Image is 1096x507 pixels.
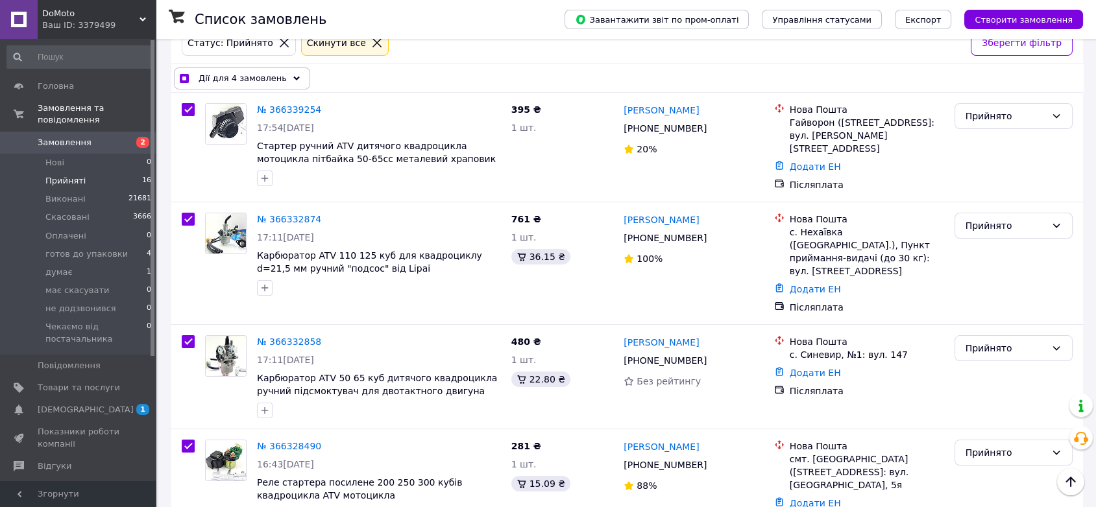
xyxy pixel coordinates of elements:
[257,250,482,274] span: Карбюратор ATV 110 125 куб для квадроциклу d=21,5 мм ручний "подсос" від Lipai
[45,230,86,242] span: Оплачені
[206,213,246,253] img: Фото товару
[511,355,537,365] span: 1 шт.
[257,232,314,242] span: 17:11[DATE]
[790,116,944,155] div: Гайворон ([STREET_ADDRESS]: вул. [PERSON_NAME][STREET_ADDRESS]
[205,440,247,481] a: Фото товару
[133,211,151,223] span: 3666
[637,144,657,154] span: 20%
[511,336,541,347] span: 480 ₴
[257,214,321,224] a: № 366332874
[511,441,541,451] span: 281 ₴
[147,303,151,314] span: 0
[45,157,64,169] span: Нові
[205,213,247,254] a: Фото товару
[772,15,871,25] span: Управління статусами
[575,14,738,25] span: Завантажити звіт по пром-оплаті
[790,440,944,453] div: Нова Пошта
[257,141,496,164] a: Стартер ручний ATV дитячого квадроцикла мотоцикла пітбайка 50-65cc металевий храповик
[966,341,1046,355] div: Прийнято
[624,123,707,134] span: [PHONE_NUMBER]
[790,301,944,314] div: Післяплата
[1057,468,1084,495] button: Наверх
[45,285,110,296] span: має скасувати
[511,371,570,387] div: 22.80 ₴
[142,175,151,187] span: 16
[38,404,134,416] span: [DEMOGRAPHIC_DATA]
[38,360,101,371] span: Повідомлення
[257,336,321,347] a: № 366332858
[45,211,90,223] span: Скасовані
[147,285,151,296] span: 0
[964,10,1083,29] button: Створити замовлення
[38,382,120,394] span: Товари та послуги
[257,355,314,365] span: 17:11[DATE]
[511,104,541,115] span: 395 ₴
[790,284,841,294] a: Додати ЕН
[624,104,699,117] a: [PERSON_NAME]
[185,36,276,50] div: Статус: Прийнято
[790,161,841,172] a: Додати ЕН
[951,14,1083,24] a: Створити замовлення
[45,303,116,314] span: не додзвонився
[199,72,287,85] span: Дії для 4 замовлень
[147,321,151,344] span: 0
[637,253,663,264] span: 100%
[206,336,246,376] img: Фото товару
[511,476,570,491] div: 15.09 ₴
[205,103,247,145] a: Фото товару
[905,15,942,25] span: Експорт
[790,178,944,191] div: Післяплата
[38,460,71,472] span: Відгуки
[45,175,86,187] span: Прийняті
[304,36,369,50] div: Cкинути все
[257,104,321,115] a: № 366339254
[790,348,944,361] div: с. Синевир, №1: вул. 147
[637,480,657,491] span: 88%
[790,103,944,116] div: Нова Пошта
[136,404,149,415] span: 1
[511,214,541,224] span: 761 ₴
[257,373,497,409] a: Карбюратор ATV 50 65 куб дитячого квадроцикла ручний підсмоктувач для двотактного двигуна Lipai
[147,248,151,260] span: 4
[45,193,86,205] span: Виконані
[38,102,156,126] span: Замовлення та повідомлення
[195,12,326,27] h1: Список замовлень
[136,137,149,148] span: 2
[42,19,156,31] div: Ваш ID: 3379499
[511,249,570,265] div: 36.15 ₴
[257,441,321,451] a: № 366328490
[966,445,1046,460] div: Прийнято
[624,213,699,226] a: [PERSON_NAME]
[257,459,314,469] span: 16:43[DATE]
[790,226,944,277] div: с. Нехаївка ([GEOGRAPHIC_DATA].), Пункт приймання-видачі (до 30 кг): вул. [STREET_ADDRESS]
[790,453,944,491] div: смт. [GEOGRAPHIC_DATA] ([STREET_ADDRESS]: вул. [GEOGRAPHIC_DATA], 5я
[975,15,1073,25] span: Створити замовлення
[790,213,944,226] div: Нова Пошта
[565,10,749,29] button: Завантажити звіт по пром-оплаті
[6,45,152,69] input: Пошук
[790,335,944,348] div: Нова Пошта
[511,459,537,469] span: 1 шт.
[45,248,128,260] span: готов до упаковки
[257,477,462,501] a: Реле стартера посилене 200 250 300 кубів квадроцикла ATV мотоцикла
[147,230,151,242] span: 0
[624,440,699,453] a: [PERSON_NAME]
[966,218,1046,233] div: Прийнято
[790,368,841,378] a: Додати ЕН
[147,157,151,169] span: 0
[205,335,247,377] a: Фото товару
[982,36,1062,50] span: Зберегти фільтр
[38,80,74,92] span: Головна
[38,426,120,449] span: Показники роботи компанії
[511,123,537,133] span: 1 шт.
[38,137,91,148] span: Замовлення
[624,233,707,243] span: [PHONE_NUMBER]
[257,123,314,133] span: 17:54[DATE]
[971,30,1073,56] button: Зберегти фільтр
[206,440,246,480] img: Фото товару
[624,460,707,470] span: [PHONE_NUMBER]
[637,376,701,386] span: Без рейтингу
